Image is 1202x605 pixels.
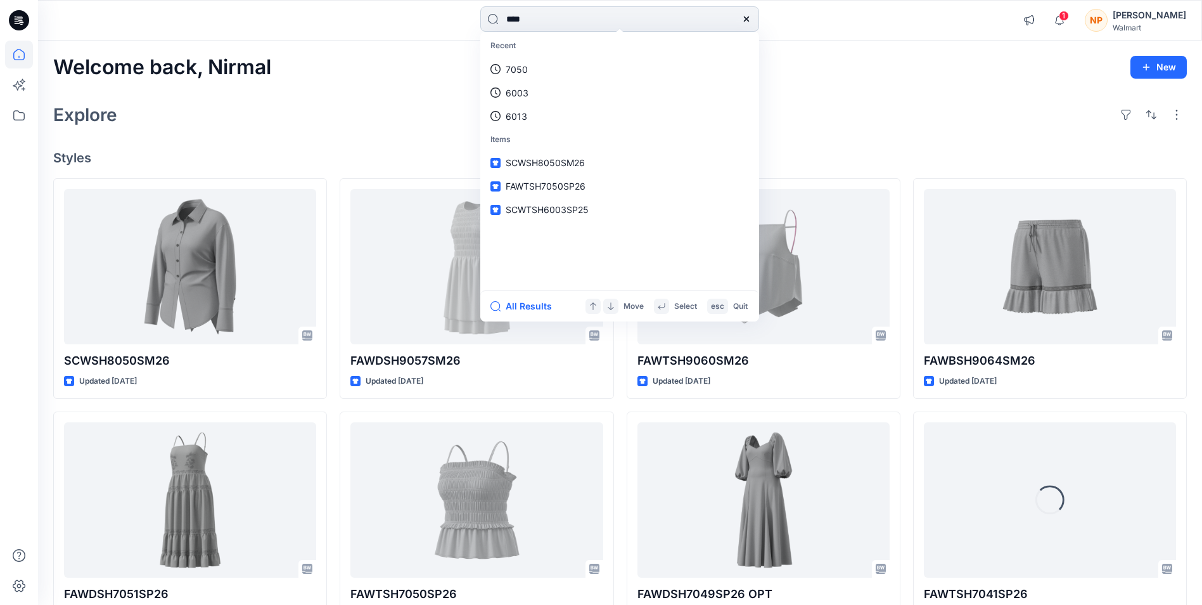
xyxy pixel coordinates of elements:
a: SCWSH8050SM26 [64,189,316,344]
p: Updated [DATE] [366,375,423,388]
p: 6003 [506,86,528,100]
h2: Explore [53,105,117,125]
a: 7050 [483,58,757,81]
p: Select [674,300,697,313]
p: FAWBSH9064SM26 [924,352,1176,370]
button: All Results [490,299,560,314]
p: FAWDSH7051SP26 [64,585,316,603]
p: Updated [DATE] [939,375,997,388]
span: FAWTSH7050SP26 [506,181,585,192]
p: 7050 [506,63,528,76]
a: SCWSH8050SM26 [483,151,757,174]
a: FAWBSH9064SM26 [924,189,1176,344]
p: Updated [DATE] [653,375,710,388]
div: Walmart [1113,23,1186,32]
p: FAWDSH9057SM26 [350,352,603,370]
p: Move [623,300,644,313]
a: FAWTSH9060SM26 [637,189,890,344]
a: FAWDSH7049SP26 OPT [637,422,890,578]
p: FAWTSH9060SM26 [637,352,890,370]
span: SCWSH8050SM26 [506,157,585,168]
p: Quit [733,300,748,313]
span: SCWTSH6003SP25 [506,204,589,215]
p: Items [483,128,757,152]
p: 6013 [506,110,527,123]
a: 6003 [483,81,757,105]
div: [PERSON_NAME] [1113,8,1186,23]
p: esc [711,300,724,313]
p: SCWSH8050SM26 [64,352,316,370]
a: 6013 [483,105,757,128]
span: 1 [1059,11,1069,21]
button: New [1130,56,1187,79]
p: FAWTSH7050SP26 [350,585,603,603]
a: FAWTSH7050SP26 [483,174,757,198]
h2: Welcome back, Nirmal [53,56,271,79]
a: FAWTSH7050SP26 [350,422,603,578]
p: Updated [DATE] [79,375,137,388]
p: Recent [483,34,757,58]
p: FAWDSH7049SP26 OPT [637,585,890,603]
div: NP [1085,9,1108,32]
h4: Styles [53,150,1187,166]
a: FAWDSH7051SP26 [64,422,316,578]
p: FAWTSH7041SP26 [924,585,1176,603]
a: FAWDSH9057SM26 [350,189,603,344]
a: SCWTSH6003SP25 [483,198,757,221]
